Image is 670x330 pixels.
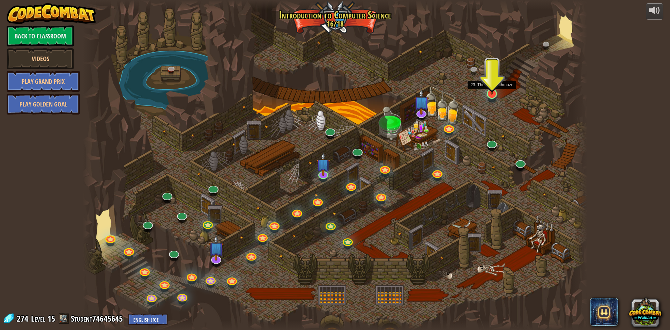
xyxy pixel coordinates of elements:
[7,71,80,92] a: Play Grand Prix
[209,235,223,261] img: level-banner-unstarted-subscriber.png
[646,3,663,20] button: Adjust volume
[47,313,55,324] span: 15
[485,64,499,95] img: level-banner-started.png
[31,313,45,324] span: Level
[7,48,74,69] a: Videos
[414,89,429,115] img: level-banner-unstarted-subscriber.png
[7,94,80,115] a: Play Golden Goal
[71,313,125,324] a: Student74645645
[317,152,330,176] img: level-banner-unstarted-subscriber.png
[7,25,74,46] a: Back to Classroom
[7,3,96,24] img: CodeCombat - Learn how to code by playing a game
[17,313,30,324] span: 274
